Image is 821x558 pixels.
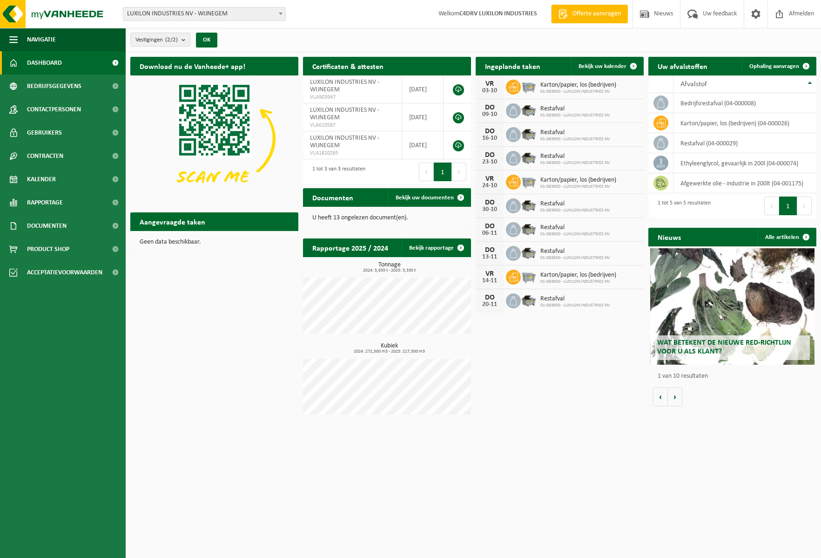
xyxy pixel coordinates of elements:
img: WB-5000-GAL-GY-01 [521,126,537,142]
img: WB-2500-GAL-GY-01 [521,78,537,94]
button: 1 [434,163,452,181]
img: WB-5000-GAL-GY-01 [521,102,537,118]
h2: Rapportage 2025 / 2024 [303,238,397,257]
div: DO [480,246,499,254]
div: DO [480,104,499,111]
span: Karton/papier, los (bedrijven) [540,177,616,184]
span: Acceptatievoorwaarden [27,261,102,284]
span: Restafval [540,295,610,303]
td: [DATE] [402,103,444,131]
button: 1 [779,197,797,215]
h2: Nieuws [648,228,690,246]
h3: Tonnage [308,262,471,273]
span: Restafval [540,129,610,136]
img: WB-5000-GAL-GY-01 [521,221,537,237]
span: 01-083650 - LUXILON INDUSTRIES NV [540,136,610,142]
span: Gebruikers [27,121,62,144]
span: 2024: 272,500 m3 - 2025: 217,500 m3 [308,349,471,354]
img: WB-5000-GAL-GY-01 [521,150,537,165]
span: Afvalstof [680,81,707,88]
count: (2/2) [165,37,178,43]
div: VR [480,175,499,183]
span: 01-083650 - LUXILON INDUSTRIES NV [540,255,610,261]
div: 20-11 [480,301,499,308]
div: DO [480,199,499,206]
div: 14-11 [480,278,499,284]
a: Wat betekent de nieuwe RED-richtlijn voor u als klant? [650,248,815,365]
td: afgewerkte olie - industrie in 200lt (04-001175) [673,173,816,193]
img: WB-5000-GAL-GY-01 [521,292,537,308]
td: bedrijfsrestafval (04-000008) [673,93,816,113]
span: Bedrijfsgegevens [27,75,81,98]
a: Ophaling aanvragen [742,57,815,75]
span: Offerte aanvragen [570,9,623,19]
button: OK [196,33,217,48]
td: karton/papier, los (bedrijven) (04-000026) [673,113,816,133]
span: 01-083650 - LUXILON INDUSTRIES NV [540,208,610,213]
span: 01-083650 - LUXILON INDUSTRIES NV [540,89,616,95]
h2: Uw afvalstoffen [648,57,717,75]
img: WB-2500-GAL-GY-01 [521,173,537,189]
span: Restafval [540,200,610,208]
p: U heeft 13 ongelezen document(en). [312,215,462,221]
button: Next [452,163,466,181]
h2: Documenten [303,188,363,206]
span: Kalender [27,168,56,191]
span: Product Shop [27,238,69,261]
strong: C4DRV LUXILON INDUSTRIES [459,10,537,17]
span: 01-083650 - LUXILON INDUSTRIES NV [540,303,610,308]
div: 1 tot 3 van 3 resultaten [308,162,365,182]
span: Restafval [540,153,610,160]
td: restafval (04-000029) [673,133,816,153]
span: VLA610587 [310,122,395,129]
div: 24-10 [480,183,499,189]
span: Wat betekent de nieuwe RED-richtlijn voor u als klant? [657,339,791,355]
div: 03-10 [480,88,499,94]
img: Download de VHEPlus App [130,75,298,202]
span: Vestigingen [135,33,178,47]
button: Volgende [668,388,682,406]
div: DO [480,128,499,135]
span: Restafval [540,224,610,231]
a: Bekijk uw documenten [388,188,470,207]
span: Navigatie [27,28,56,51]
span: 01-083650 - LUXILON INDUSTRIES NV [540,279,616,285]
div: 13-11 [480,254,499,260]
button: Previous [419,163,434,181]
div: DO [480,294,499,301]
span: Karton/papier, los (bedrijven) [540,272,616,279]
img: WB-5000-GAL-GY-01 [521,197,537,213]
h2: Ingeplande taken [476,57,550,75]
div: 09-10 [480,111,499,118]
span: 01-083650 - LUXILON INDUSTRIES NV [540,113,610,118]
span: VLA903947 [310,94,395,101]
span: LUXILON INDUSTRIES NV - WIJNEGEM [310,135,379,149]
h2: Download nu de Vanheede+ app! [130,57,255,75]
span: VLA1810265 [310,150,395,157]
button: Vestigingen(2/2) [130,33,190,47]
span: Restafval [540,105,610,113]
td: ethyleenglycol, gevaarlijk in 200l (04-000074) [673,153,816,173]
img: WB-2500-GAL-GY-01 [521,268,537,284]
span: Restafval [540,248,610,255]
span: Bekijk uw documenten [396,195,454,201]
a: Bekijk rapportage [402,238,470,257]
div: DO [480,151,499,159]
span: LUXILON INDUSTRIES NV - WIJNEGEM [310,107,379,121]
span: LUXILON INDUSTRIES NV - WIJNEGEM [310,79,379,93]
a: Alle artikelen [758,228,815,246]
span: Bekijk uw kalender [579,63,626,69]
p: 1 van 10 resultaten [658,373,812,380]
div: 30-10 [480,206,499,213]
h3: Kubiek [308,343,471,354]
div: DO [480,223,499,230]
span: LUXILON INDUSTRIES NV - WIJNEGEM [123,7,286,21]
td: [DATE] [402,131,444,159]
span: LUXILON INDUSTRIES NV - WIJNEGEM [123,7,285,20]
div: VR [480,270,499,278]
p: Geen data beschikbaar. [140,239,289,245]
h2: Certificaten & attesten [303,57,393,75]
div: 1 tot 5 van 5 resultaten [653,196,711,216]
span: 01-083650 - LUXILON INDUSTRIES NV [540,160,610,166]
span: Karton/papier, los (bedrijven) [540,82,616,89]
